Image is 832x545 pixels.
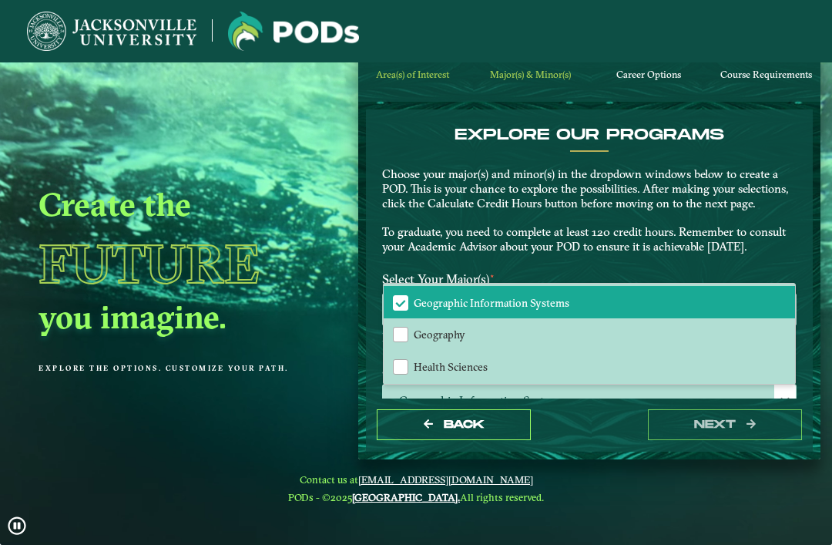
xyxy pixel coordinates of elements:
h2: Create the [39,184,319,224]
p: Explore the options. Customize your path. [39,364,319,372]
span: Health Sciences [414,360,488,374]
h2: you imagine. [39,297,319,337]
span: Career Options [616,69,681,80]
sup: ⋆ [489,270,495,281]
li: History [384,382,795,415]
span: Area(s) of Interest [376,69,449,80]
span: PODs - ©2025 All rights reserved. [288,491,544,503]
span: Contact us at [288,473,544,486]
li: Health Sciences [384,351,795,383]
a: [EMAIL_ADDRESS][DOMAIN_NAME] [358,473,533,486]
span: Course Requirements [720,69,812,80]
label: Select Your Major(s) [371,265,808,294]
a: [GEOGRAPHIC_DATA]. [352,491,460,503]
span: Geographic Information Systems [414,296,569,310]
h4: EXPLORE OUR PROGRAMS [382,126,797,144]
p: Please select at least one Major [382,331,797,345]
label: Select Your Minor(s) [371,355,808,384]
button: next [648,409,802,441]
button: Back [377,409,531,441]
span: Geography [414,328,465,341]
li: Geographic Information Systems [384,286,795,318]
span: Back [444,418,485,431]
img: Jacksonville University logo [27,12,196,51]
span: Geographic Information Systems [383,385,796,418]
span: Major(s) & Minor(s) [490,69,571,80]
li: Geography [384,318,795,351]
img: Jacksonville University logo [228,12,359,51]
h1: Future [39,230,319,297]
p: Choose your major(s) and minor(s) in the dropdown windows below to create a POD. This is your cha... [382,167,797,254]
